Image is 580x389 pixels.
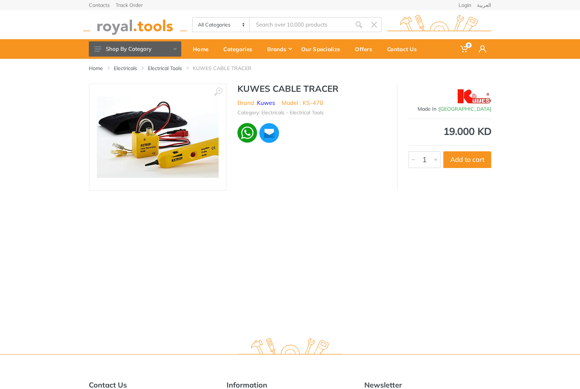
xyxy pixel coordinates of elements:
img: wa.webp [237,123,257,143]
img: Kuwes [457,87,491,105]
li: Brand : [237,98,275,107]
a: Electrical Tools [148,65,182,72]
nav: breadcrumb [89,65,491,72]
div: Brands [262,41,296,57]
div: Our Specialize [296,41,350,57]
li: KUWES CABLE TRACER [193,65,262,72]
img: royal.tools Logo [387,15,491,35]
select: Category [193,18,250,32]
a: Track Order [116,3,143,8]
a: Offers [350,39,382,59]
a: العربية [477,3,491,8]
a: Electricals [114,65,137,72]
a: Categories [218,39,262,59]
a: Our Specialize [296,39,350,59]
button: Shop By Category [89,41,181,57]
div: 19.000 KD [409,126,491,136]
a: Contact Us [382,39,427,59]
div: Made In : [409,105,491,113]
li: Category: Electricals - Electrical Tools [237,109,324,116]
img: Royal Tools - KUWES CABLE TRACER [97,97,219,178]
a: Home [89,65,103,72]
a: Home [188,39,218,59]
h1: KUWES CABLE TRACER [237,83,386,94]
div: Offers [350,41,382,57]
img: royal.tools Logo [83,15,187,35]
span: 0 [466,42,472,48]
a: 0 [455,39,474,59]
img: ma.webp [258,122,280,144]
a: Kuwes [257,99,275,106]
span: [GEOGRAPHIC_DATA] [439,106,491,112]
a: Login [459,3,471,8]
img: royal.tools Logo [238,338,342,358]
button: Add to cart [443,151,491,168]
div: Contact Us [382,41,427,57]
input: Site search [250,17,351,32]
a: Contacts [89,3,110,8]
li: Model : KS-470 [282,98,323,107]
div: Categories [218,41,262,57]
div: Home [188,41,218,57]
